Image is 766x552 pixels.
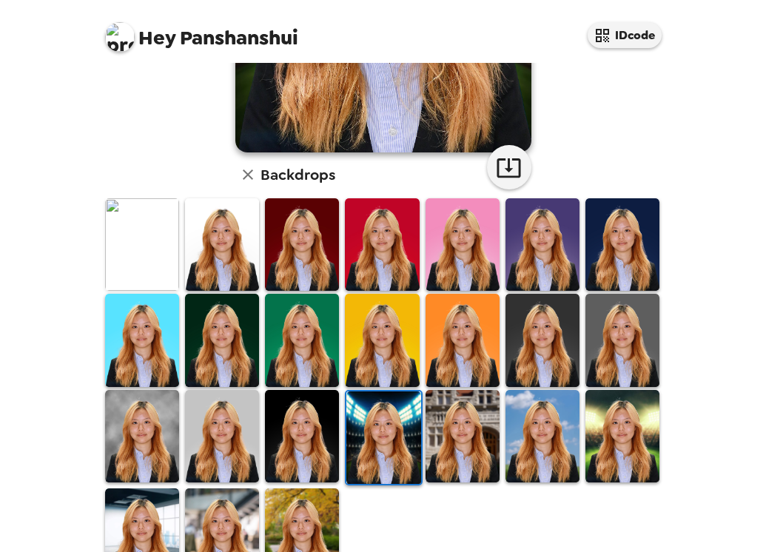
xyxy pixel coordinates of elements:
[105,198,179,291] img: Original
[138,24,175,51] span: Hey
[105,22,135,52] img: profile pic
[105,15,298,48] span: Panshanshui
[261,163,335,186] h6: Backdrops
[588,22,662,48] button: IDcode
